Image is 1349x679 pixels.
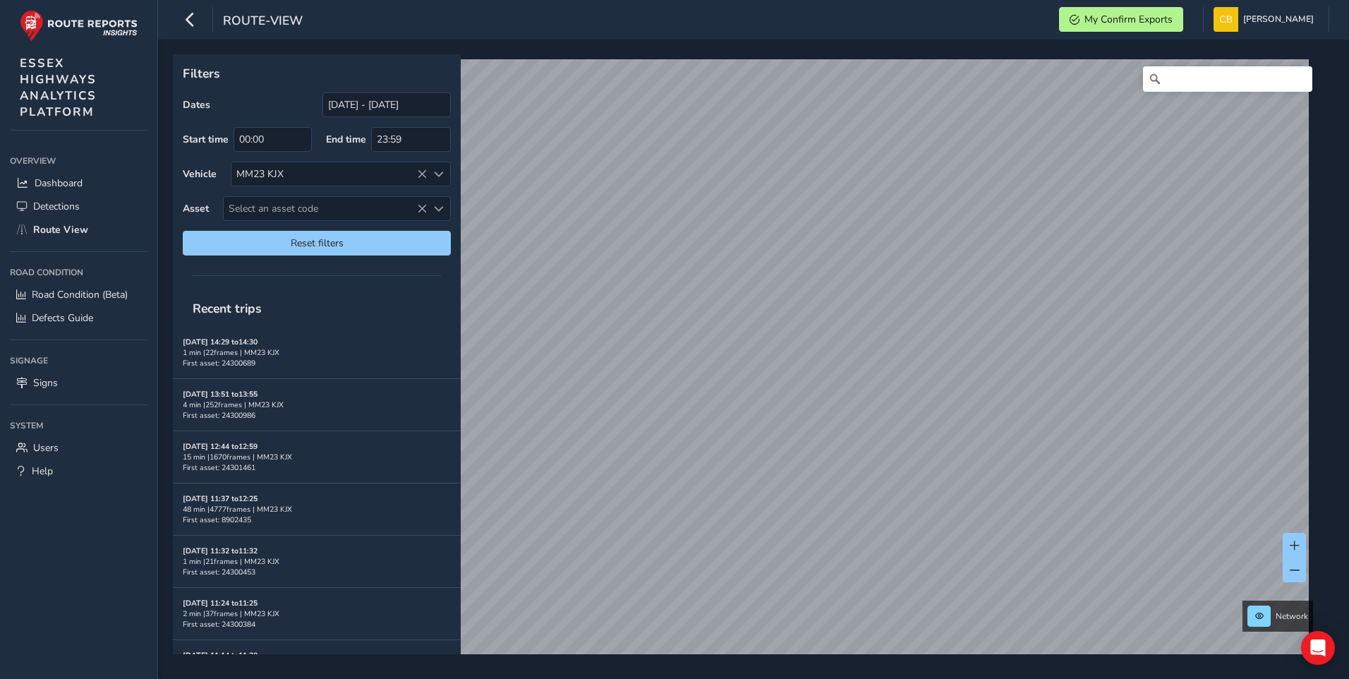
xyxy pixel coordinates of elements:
div: 4 min | 252 frames | MM23 KJX [183,399,451,410]
strong: [DATE] 11:32 to 11:32 [183,546,258,556]
button: Reset filters [183,231,451,256]
span: Dashboard [35,176,83,190]
span: First asset: 24300453 [183,567,255,577]
span: First asset: 24301461 [183,462,255,473]
canvas: Map [178,59,1309,671]
label: Dates [183,98,210,112]
button: [PERSON_NAME] [1214,7,1319,32]
div: 1 min | 22 frames | MM23 KJX [183,347,451,358]
div: 15 min | 1670 frames | MM23 KJX [183,452,451,462]
span: Detections [33,200,80,213]
label: End time [326,133,366,146]
span: Users [33,441,59,455]
label: Vehicle [183,167,217,181]
a: Signs [10,371,147,395]
span: My Confirm Exports [1084,13,1173,26]
span: Road Condition (Beta) [32,288,128,301]
div: Overview [10,150,147,172]
span: First asset: 8902435 [183,515,251,525]
span: Defects Guide [32,311,93,325]
a: Detections [10,195,147,218]
strong: [DATE] 14:29 to 14:30 [183,337,258,347]
span: route-view [223,12,303,32]
strong: [DATE] 12:44 to 12:59 [183,441,258,452]
div: Signage [10,350,147,371]
strong: [DATE] 11:24 to 11:25 [183,598,258,608]
div: 48 min | 4777 frames | MM23 KJX [183,504,451,515]
strong: [DATE] 11:37 to 12:25 [183,493,258,504]
a: Route View [10,218,147,241]
span: First asset: 24300384 [183,619,255,630]
strong: [DATE] 11:14 to 11:20 [183,650,258,661]
img: rr logo [20,10,138,42]
span: First asset: 24300689 [183,358,255,368]
span: Reset filters [193,236,440,250]
span: Network [1276,611,1308,622]
div: 2 min | 37 frames | MM23 KJX [183,608,451,619]
div: Select an asset code [427,197,450,220]
input: Search [1143,66,1312,92]
span: Route View [33,223,88,236]
a: Defects Guide [10,306,147,330]
span: Signs [33,376,58,390]
span: Help [32,464,53,478]
div: Open Intercom Messenger [1301,631,1335,665]
div: System [10,415,147,436]
span: Select an asset code [224,197,427,220]
a: Users [10,436,147,459]
div: MM23 KJX [231,162,427,186]
label: Start time [183,133,229,146]
span: [PERSON_NAME] [1243,7,1314,32]
a: Help [10,459,147,483]
a: Dashboard [10,172,147,195]
img: diamond-layout [1214,7,1238,32]
span: ESSEX HIGHWAYS ANALYTICS PLATFORM [20,55,97,120]
button: My Confirm Exports [1059,7,1183,32]
p: Filters [183,64,451,83]
div: 1 min | 21 frames | MM23 KJX [183,556,451,567]
span: Recent trips [183,290,272,327]
label: Asset [183,202,209,215]
div: Road Condition [10,262,147,283]
strong: [DATE] 13:51 to 13:55 [183,389,258,399]
a: Road Condition (Beta) [10,283,147,306]
span: First asset: 24300986 [183,410,255,421]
